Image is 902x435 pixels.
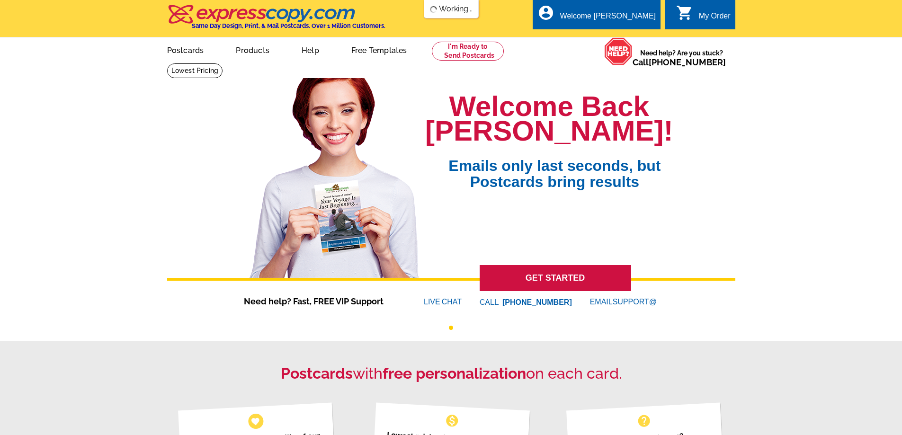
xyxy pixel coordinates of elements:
a: GET STARTED [480,265,631,291]
img: help [604,37,633,65]
a: shopping_cart My Order [676,10,731,22]
h2: with on each card. [167,364,735,382]
span: monetization_on [445,413,460,428]
a: Postcards [152,38,219,61]
font: SUPPORT@ [613,296,658,308]
strong: free personalization [383,364,526,382]
span: Emails only last seconds, but Postcards bring results [436,143,673,190]
strong: Postcards [281,364,353,382]
img: loading... [429,6,437,13]
span: help [636,413,652,428]
i: account_circle [537,4,554,21]
h4: Same Day Design, Print, & Mail Postcards. Over 1 Million Customers. [192,22,385,29]
a: Free Templates [336,38,422,61]
button: 1 of 1 [449,326,453,330]
a: Same Day Design, Print, & Mail Postcards. Over 1 Million Customers. [167,11,385,29]
span: Need help? Are you stuck? [633,48,731,67]
img: welcome-back-logged-in.png [244,71,425,278]
font: LIVE [424,296,442,308]
i: shopping_cart [676,4,693,21]
a: Help [286,38,334,61]
span: Call [633,57,726,67]
div: My Order [699,12,731,25]
div: Welcome [PERSON_NAME] [560,12,656,25]
span: favorite [250,416,260,426]
a: LIVECHAT [424,298,462,306]
h1: Welcome Back [PERSON_NAME]! [425,94,673,143]
span: Need help? Fast, FREE VIP Support [244,295,395,308]
a: Products [221,38,285,61]
a: [PHONE_NUMBER] [649,57,726,67]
